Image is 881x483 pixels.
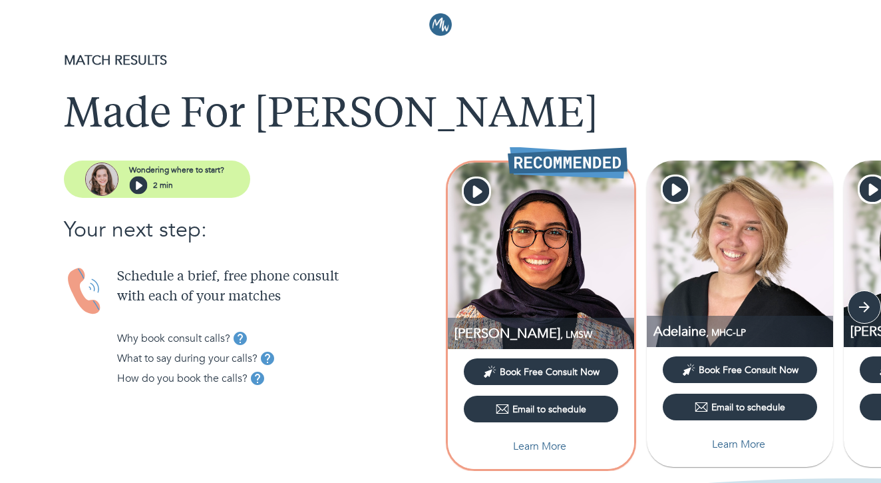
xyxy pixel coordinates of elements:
div: Email to schedule [496,402,586,416]
button: Book Free Consult Now [464,358,618,385]
img: Adelaine Zuks profile [647,161,833,347]
button: Email to schedule [663,394,817,420]
p: 2 min [153,179,173,191]
span: , LMSW [560,328,592,341]
p: Wondering where to start? [129,164,224,176]
span: , MHC-LP [706,326,746,339]
img: Logo [429,13,452,36]
button: Book Free Consult Now [663,356,817,383]
button: Email to schedule [464,396,618,422]
button: Learn More [464,433,618,460]
button: Learn More [663,431,817,458]
span: Book Free Consult Now [699,364,798,376]
p: Your next step: [64,214,440,246]
p: How do you book the calls? [117,370,248,386]
img: Recommended Therapist [508,147,627,179]
p: Learn More [513,438,566,454]
button: tooltip [230,328,250,348]
p: MHC-LP [653,322,833,340]
button: assistantWondering where to start?2 min [64,161,250,198]
p: MATCH RESULTS [64,51,817,71]
span: Book Free Consult Now [500,366,600,378]
img: assistant [85,163,118,196]
p: Schedule a brief, free phone consult with each of your matches [117,267,440,307]
p: Why book consult calls? [117,330,230,346]
img: Mariam Abukwaik profile [448,163,634,349]
h1: Made For [PERSON_NAME] [64,92,817,140]
div: Email to schedule [695,400,785,414]
p: What to say during your calls? [117,350,258,366]
p: LMSW [454,324,634,342]
img: Handset [64,267,106,316]
button: tooltip [248,368,267,388]
button: tooltip [258,348,277,368]
p: Learn More [712,436,765,452]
